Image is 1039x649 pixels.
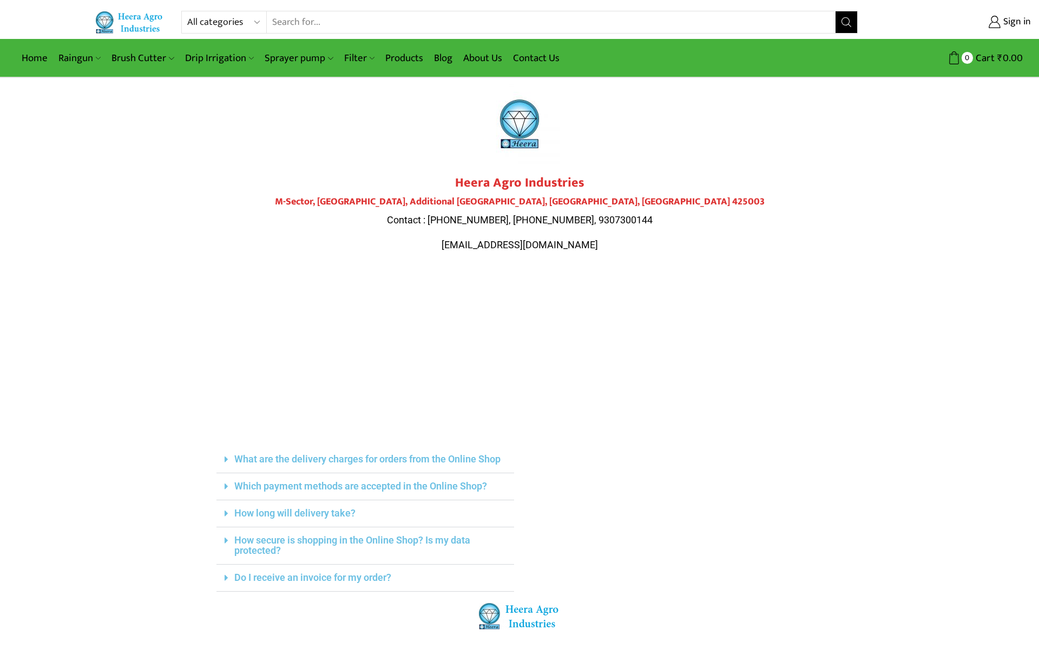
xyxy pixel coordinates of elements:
img: heera-logo-84.png [479,602,560,630]
div: Do I receive an invoice for my order? [216,565,514,592]
button: Search button [836,11,857,33]
span: Contact : [PHONE_NUMBER], [PHONE_NUMBER], 9307300144 [387,214,653,226]
bdi: 0.00 [997,50,1023,67]
a: About Us [458,45,508,71]
a: Do I receive an invoice for my order? [234,572,391,583]
span: [EMAIL_ADDRESS][DOMAIN_NAME] [442,239,598,250]
a: Sign in [874,12,1031,32]
div: Which payment methods are accepted in the Online Shop? [216,473,514,500]
span: Sign in [1001,15,1031,29]
iframe: Plot No.119, M-Sector, Patil Nagar, MIDC, Jalgaon, Maharashtra 425003 [216,273,823,435]
input: Search for... [267,11,836,33]
a: Home [16,45,53,71]
a: Blog [429,45,458,71]
a: 0 Cart ₹0.00 [869,48,1023,68]
span: 0 [962,52,973,63]
img: heera-logo-1000 [479,83,560,164]
span: Cart [973,51,995,65]
div: What are the delivery charges for orders from the Online Shop [216,446,514,473]
a: Sprayer pump [259,45,338,71]
a: How long will delivery take? [234,507,356,519]
a: What are the delivery charges for orders from the Online Shop [234,453,501,465]
h4: M-Sector, [GEOGRAPHIC_DATA], Additional [GEOGRAPHIC_DATA], [GEOGRAPHIC_DATA], [GEOGRAPHIC_DATA] 4... [216,196,823,208]
div: How secure is shopping in the Online Shop? Is my data protected? [216,527,514,565]
a: Filter [339,45,380,71]
a: Products [380,45,429,71]
a: Raingun [53,45,106,71]
span: ₹ [997,50,1003,67]
div: How long will delivery take? [216,500,514,527]
a: Brush Cutter [106,45,179,71]
a: Contact Us [508,45,565,71]
a: Which payment methods are accepted in the Online Shop? [234,480,487,492]
a: How secure is shopping in the Online Shop? Is my data protected? [234,534,470,556]
strong: Heera Agro Industries [455,172,584,194]
a: Drip Irrigation [180,45,259,71]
